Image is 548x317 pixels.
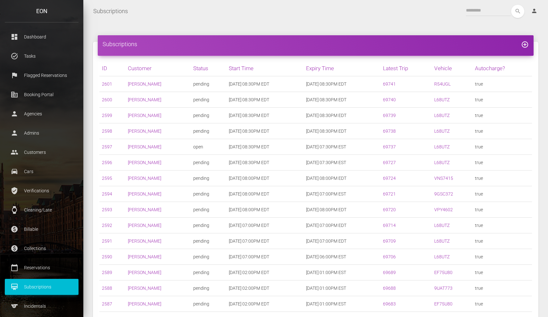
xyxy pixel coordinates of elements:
[191,186,227,202] td: pending
[10,32,74,42] p: Dashboard
[102,301,112,306] a: 2587
[99,61,125,76] th: ID
[102,223,112,228] a: 2592
[191,218,227,233] td: pending
[226,186,303,202] td: [DATE] 08:00PM EDT
[10,51,74,61] p: Tasks
[128,144,161,149] a: [PERSON_NAME]
[128,254,161,259] a: [PERSON_NAME]
[5,67,79,83] a: flag Flagged Reservations
[226,123,303,139] td: [DATE] 08:30PM EDT
[434,97,450,102] a: L68UTZ
[128,207,161,212] a: [PERSON_NAME]
[103,40,529,48] h4: Subscriptions
[303,139,381,155] td: [DATE] 07:30PM EST
[5,125,79,141] a: person Admins
[434,113,450,118] a: L68UTZ
[125,61,190,76] th: Customer
[102,97,112,102] a: 2600
[303,76,381,92] td: [DATE] 08:30PM EDT
[303,61,381,76] th: Expiry Time
[434,286,453,291] a: 9UAT773
[226,202,303,218] td: [DATE] 08:00PM EDT
[472,218,532,233] td: true
[191,123,227,139] td: pending
[383,286,396,291] a: 69688
[102,129,112,134] a: 2598
[472,108,532,123] td: true
[102,238,112,244] a: 2591
[102,270,112,275] a: 2589
[191,265,227,280] td: pending
[102,160,112,165] a: 2596
[10,128,74,138] p: Admins
[10,167,74,176] p: Cars
[383,207,396,212] a: 69720
[472,76,532,92] td: true
[472,280,532,296] td: true
[303,186,381,202] td: [DATE] 07:00PM EST
[383,160,396,165] a: 69727
[303,108,381,123] td: [DATE] 08:30PM EDT
[434,160,450,165] a: L68UTZ
[303,249,381,265] td: [DATE] 06:00PM EST
[226,108,303,123] td: [DATE] 08:30PM EDT
[5,87,79,103] a: corporate_fare Booking Portal
[226,171,303,186] td: [DATE] 08:00PM EDT
[380,61,431,76] th: Latest Trip
[5,221,79,237] a: paid Billable
[5,298,79,314] a: sports Incidentals
[191,155,227,171] td: pending
[102,207,112,212] a: 2593
[434,129,450,134] a: L68UTZ
[5,202,79,218] a: watch Cleaning/Late
[10,71,74,80] p: Flagged Reservations
[434,207,453,212] a: VPY4602
[521,41,529,47] a: add_circle_outline
[521,41,529,48] i: add_circle_outline
[191,202,227,218] td: pending
[434,144,450,149] a: L68UTZ
[128,191,161,196] a: [PERSON_NAME]
[434,176,453,181] a: VNS7415
[472,296,532,312] td: true
[383,176,396,181] a: 69724
[191,92,227,108] td: pending
[128,286,161,291] a: [PERSON_NAME]
[128,223,161,228] a: [PERSON_NAME]
[10,263,74,272] p: Reservations
[472,249,532,265] td: true
[303,280,381,296] td: [DATE] 01:00PM EST
[383,129,396,134] a: 69738
[526,5,543,18] a: person
[226,76,303,92] td: [DATE] 08:30PM EDT
[102,286,112,291] a: 2588
[303,265,381,280] td: [DATE] 01:00PM EST
[383,144,396,149] a: 69737
[226,92,303,108] td: [DATE] 08:30PM EDT
[434,301,453,306] a: EF75U80
[472,61,532,76] th: Autocharge?
[5,106,79,122] a: person Agencies
[226,296,303,312] td: [DATE] 02:00PM EDT
[102,81,112,87] a: 2601
[472,265,532,280] td: true
[434,238,450,244] a: L68UTZ
[434,254,450,259] a: L68UTZ
[10,205,74,215] p: Cleaning/Late
[303,155,381,171] td: [DATE] 07:30PM EST
[191,171,227,186] td: pending
[5,279,79,295] a: card_membership Subscriptions
[10,282,74,292] p: Subscriptions
[102,176,112,181] a: 2595
[102,254,112,259] a: 2590
[191,76,227,92] td: pending
[5,260,79,276] a: calendar_today Reservations
[434,81,451,87] a: R54UGL
[191,249,227,265] td: pending
[102,191,112,196] a: 2594
[5,183,79,199] a: verified_user Verifications
[191,108,227,123] td: pending
[128,301,161,306] a: [PERSON_NAME]
[191,139,227,155] td: open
